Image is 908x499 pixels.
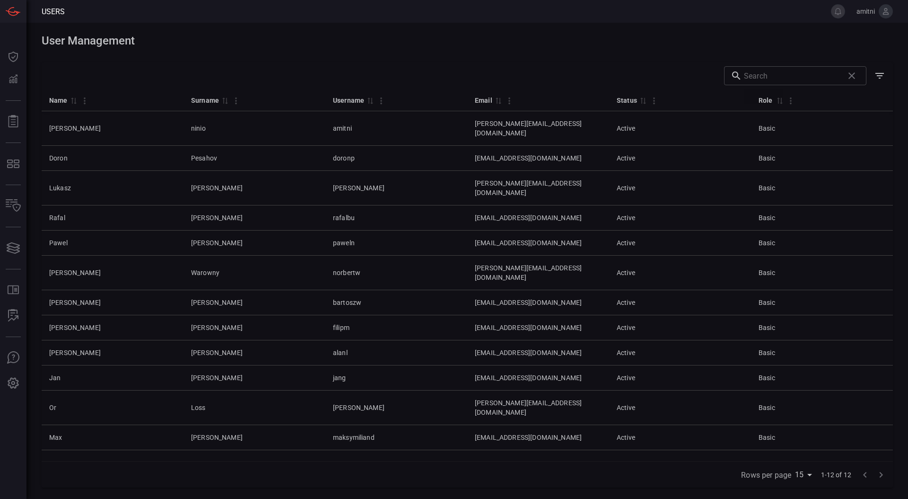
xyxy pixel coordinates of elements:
[42,365,183,391] td: Jan
[364,96,375,105] span: Sort by Username ascending
[467,256,609,290] td: [PERSON_NAME][EMAIL_ADDRESS][DOMAIN_NAME]
[609,365,751,391] td: Active
[325,205,467,231] td: rafalbu
[467,315,609,340] td: [EMAIL_ADDRESS][DOMAIN_NAME]
[325,315,467,340] td: filipm
[68,96,79,105] span: Sort by Name ascending
[2,195,25,217] button: Inventory
[191,95,219,106] div: Surname
[467,391,609,425] td: [PERSON_NAME][EMAIL_ADDRESS][DOMAIN_NAME]
[844,68,860,84] span: Clear search
[77,93,92,108] button: Column Actions
[2,68,25,91] button: Detections
[870,66,889,85] button: Show/Hide filters
[183,146,325,171] td: Pesahov
[609,111,751,146] td: Active
[467,171,609,205] td: [PERSON_NAME][EMAIL_ADDRESS][DOMAIN_NAME]
[873,470,889,479] span: Go to next page
[857,470,873,479] span: Go to previous page
[42,7,65,16] span: Users
[751,365,893,391] td: Basic
[183,171,325,205] td: [PERSON_NAME]
[183,256,325,290] td: Warowny
[2,347,25,369] button: Ask Us A Question
[751,391,893,425] td: Basic
[609,340,751,365] td: Active
[183,205,325,231] td: [PERSON_NAME]
[325,231,467,256] td: paweln
[751,146,893,171] td: Basic
[609,256,751,290] td: Active
[49,95,68,106] div: Name
[42,290,183,315] td: [PERSON_NAME]
[325,391,467,425] td: [PERSON_NAME]
[42,231,183,256] td: Pawel
[467,290,609,315] td: [EMAIL_ADDRESS][DOMAIN_NAME]
[325,340,467,365] td: alanl
[475,95,492,106] div: Email
[2,45,25,68] button: Dashboard
[2,237,25,259] button: Cards
[228,93,244,108] button: Column Actions
[646,93,662,108] button: Column Actions
[42,391,183,425] td: Or
[609,146,751,171] td: Active
[849,8,875,15] span: amitni
[333,95,364,106] div: Username
[325,290,467,315] td: bartoszw
[42,111,183,146] td: [PERSON_NAME]
[2,279,25,302] button: Rule Catalog
[609,425,751,450] td: Active
[219,96,230,105] span: Sort by Surname ascending
[795,467,815,482] div: Rows per page
[774,96,785,105] span: Sort by Role ascending
[183,391,325,425] td: Loss
[325,425,467,450] td: maksymiliand
[783,93,798,108] button: Column Actions
[609,315,751,340] td: Active
[467,111,609,146] td: [PERSON_NAME][EMAIL_ADDRESS][DOMAIN_NAME]
[502,93,517,108] button: Column Actions
[751,171,893,205] td: Basic
[325,171,467,205] td: [PERSON_NAME]
[617,95,637,106] div: Status
[183,425,325,450] td: [PERSON_NAME]
[183,231,325,256] td: [PERSON_NAME]
[183,340,325,365] td: [PERSON_NAME]
[751,340,893,365] td: Basic
[42,340,183,365] td: [PERSON_NAME]
[751,315,893,340] td: Basic
[42,146,183,171] td: Doron
[821,470,852,480] span: 1-12 of 12
[42,171,183,205] td: Lukasz
[637,96,648,105] span: Sort by Status ascending
[492,96,504,105] span: Sort by Email ascending
[609,231,751,256] td: Active
[751,256,893,290] td: Basic
[751,231,893,256] td: Basic
[2,152,25,175] button: MITRE - Detection Posture
[467,425,609,450] td: [EMAIL_ADDRESS][DOMAIN_NAME]
[183,365,325,391] td: [PERSON_NAME]
[2,110,25,133] button: Reports
[609,171,751,205] td: Active
[325,256,467,290] td: norbertw
[42,205,183,231] td: Rafal
[325,146,467,171] td: doronp
[609,391,751,425] td: Active
[42,34,893,47] h1: User Management
[741,470,791,481] label: Rows per page
[467,340,609,365] td: [EMAIL_ADDRESS][DOMAIN_NAME]
[751,111,893,146] td: Basic
[759,95,774,106] div: Role
[751,290,893,315] td: Basic
[42,425,183,450] td: Max
[325,111,467,146] td: amitni
[467,205,609,231] td: [EMAIL_ADDRESS][DOMAIN_NAME]
[2,372,25,395] button: Preferences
